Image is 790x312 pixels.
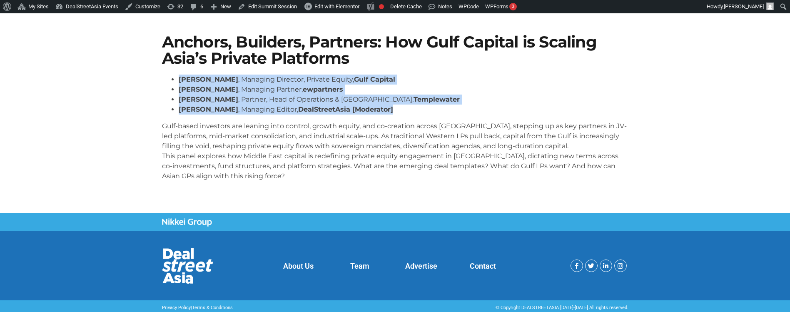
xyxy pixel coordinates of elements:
li: , Managing Editor, [179,105,628,115]
a: Terms & Conditions [192,305,233,310]
span: Edit with Elementor [314,3,359,10]
span: [PERSON_NAME] [724,3,764,10]
p: | [162,305,391,312]
div: Focus keyphrase not set [379,4,384,9]
a: Advertise [405,262,437,270]
strong: ewpartners [303,85,343,93]
strong: Gulf Capital [354,75,395,83]
a: Privacy Policy [162,305,191,310]
strong: [PERSON_NAME] [179,75,238,83]
li: , Managing Director, Private Equity, [179,75,628,85]
strong: Templewater [414,95,460,103]
a: Contact [470,262,496,270]
strong: [PERSON_NAME] [179,95,238,103]
img: Nikkei Group [162,218,212,227]
div: © Copyright DEALSTREETASIA [DATE]-[DATE] All rights reserved. [399,305,628,312]
p: Gulf-based investors are leaning into control, growth equity, and co-creation across [GEOGRAPHIC_... [162,121,628,181]
li: , Partner, Head of Operations & [GEOGRAPHIC_DATA], [179,95,628,105]
h1: Anchors, Builders, Partners: How Gulf Capital is Scaling Asia’s Private Platforms [162,34,628,66]
div: 3 [509,3,517,10]
strong: DealStreetAsia [Moderator] [298,105,393,113]
li: , Managing Partner, [179,85,628,95]
a: About Us [283,262,314,270]
strong: [PERSON_NAME] [179,85,238,93]
a: Team [350,262,369,270]
strong: [PERSON_NAME] [179,105,238,113]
